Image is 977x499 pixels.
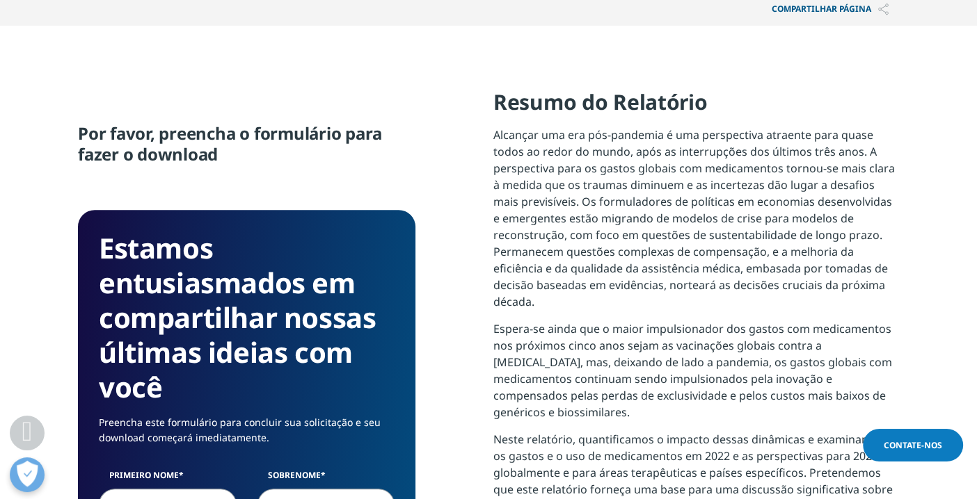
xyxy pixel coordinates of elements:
font: Sobrenome [268,469,321,481]
img: Compartilhar PÁGINA [878,3,889,15]
font: Por favor, preencha o formulário para fazer o download [78,122,382,165]
font: Estamos entusiasmados em compartilhar nossas últimas ideias com você [99,229,376,406]
font: Compartilhar PÁGINA [772,3,871,15]
font: Contate-nos [884,439,942,451]
font: Preencha este formulário para concluir sua solicitação e seu download começará imediatamente. [99,416,381,444]
font: Primeiro nome [109,469,179,481]
button: Abrir preferências [10,457,45,492]
font: Resumo do Relatório [493,88,707,116]
a: Contate-nos [863,429,963,461]
font: Espera-se ainda que o maior impulsionador dos gastos com medicamentos nos próximos cinco anos sej... [493,321,892,420]
font: Alcançar uma era pós-pandemia é uma perspectiva atraente para quase todos ao redor do mundo, após... [493,127,895,309]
